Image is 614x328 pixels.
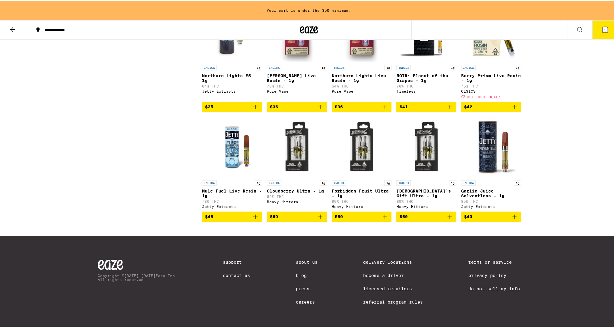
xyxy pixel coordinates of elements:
img: Jetty Extracts - Garlic Juice Solventless - 1g [461,116,521,176]
p: 1g [514,64,521,69]
a: Do Not Sell My Info [468,285,520,290]
p: 1g [320,179,327,185]
p: Cloudberry Ultra - 1g [267,188,327,193]
p: Northern Lights #5 - 1g [202,72,262,82]
a: Open page for Cloudberry Ultra - 1g from Heavy Hitters [267,116,327,211]
a: Become a Driver [363,272,423,277]
button: Add to bag [332,101,392,111]
div: CLSICS [461,88,521,92]
p: INDICA [396,179,411,185]
span: $35 [205,103,213,108]
p: 89% THC [396,199,456,202]
p: INDICA [202,179,217,185]
div: Heavy Hitters [332,204,392,208]
a: Open page for Forbidden Fruit Ultra - 1g from Heavy Hitters [332,116,392,211]
img: Heavy Hitters - Forbidden Fruit Ultra - 1g [332,116,392,176]
p: 1g [320,64,327,69]
p: 1g [514,179,521,185]
p: INDICA [202,64,217,69]
button: Add to bag [396,101,456,111]
p: [PERSON_NAME] Live Resin - 1g [267,72,327,82]
a: Careers [296,299,318,304]
span: $40 [464,213,472,218]
p: 1g [449,64,456,69]
a: Open page for God's Gift Ultra - 1g from Heavy Hitters [396,116,456,211]
button: Add to bag [332,211,392,221]
div: Jetty Extracts [202,204,262,208]
a: Open page for Northern Lights Live Resin - 1g from Pure Vape [332,1,392,101]
a: Open page for Northern Lights #5 - 1g from Jetty Extracts [202,1,262,101]
a: Referral Program Rules [363,299,423,304]
p: Garlic Juice Solventless - 1g [461,188,521,197]
a: Licensed Retailers [363,285,423,290]
p: INDICA [267,179,281,185]
a: Support [223,259,250,264]
p: 85% THC [461,199,521,202]
span: $60 [270,213,278,218]
div: Jetty Extracts [202,88,262,92]
a: Terms of Service [468,259,520,264]
a: Open page for Garlic Juice Solventless - 1g from Jetty Extracts [461,116,521,211]
p: NOIR: Planet of the Grapes - 1g [396,72,456,82]
span: $41 [399,103,407,108]
p: 78% THC [202,199,262,202]
p: 1g [449,179,456,185]
a: Privacy Policy [468,272,520,277]
p: 1g [255,64,262,69]
div: Jetty Extracts [461,204,521,208]
span: Hi. Need any help? [4,4,43,9]
span: $60 [399,213,407,218]
a: About Us [296,259,318,264]
a: Delivery Locations [363,259,423,264]
p: Copyright © [DATE]-[DATE] Eaze Inc. All rights reserved. [98,273,177,281]
button: Add to bag [461,101,521,111]
p: INDICA [332,64,346,69]
a: Open page for Crenshaw Melon Live Resin - 1g from Pure Vape [267,1,327,101]
p: INDICA [332,179,346,185]
p: INDICA [396,64,411,69]
p: 1g [384,64,391,69]
img: Heavy Hitters - God's Gift Ultra - 1g [396,116,456,176]
a: Contact Us [223,272,250,277]
button: Add to bag [202,101,262,111]
img: Jetty Extracts - Mule Fuel Live Resin - 1g [202,116,262,176]
div: Heavy Hitters [267,199,327,203]
p: INDICA [461,64,476,69]
button: Add to bag [267,211,327,221]
p: 84% THC [202,83,262,87]
span: $36 [270,103,278,108]
span: $42 [464,103,472,108]
p: Forbidden Fruit Ultra - 1g [332,188,392,197]
p: 78% THC [396,83,456,87]
p: Berry Prism Live Rosin - 1g [461,72,521,82]
p: 1g [255,179,262,185]
button: Add to bag [267,101,327,111]
p: 64% THC [332,83,392,87]
span: $60 [335,213,343,218]
p: 70% THC [267,83,327,87]
button: Add to bag [461,211,521,221]
p: Northern Lights Live Resin - 1g [332,72,392,82]
a: Open page for Mule Fuel Live Resin - 1g from Jetty Extracts [202,116,262,211]
span: $36 [335,103,343,108]
button: Add to bag [202,211,262,221]
a: Open page for Berry Prism Live Rosin - 1g from CLSICS [461,1,521,101]
img: Heavy Hitters - Cloudberry Ultra - 1g [267,116,327,176]
span: USE CODE DEALZ [467,94,501,98]
p: INDICA [267,64,281,69]
a: Press [296,285,318,290]
p: 89% THC [332,199,392,202]
span: $45 [205,213,213,218]
span: 1 [604,27,606,31]
a: Blog [296,272,318,277]
p: 1g [384,179,391,185]
button: Add to bag [396,211,456,221]
p: 75% THC [461,83,521,87]
div: Pure Vape [267,88,327,92]
div: Heavy Hitters [396,204,456,208]
p: Mule Fuel Live Resin - 1g [202,188,262,197]
p: 89% THC [267,194,327,198]
p: INDICA [461,179,476,185]
div: Timeless [396,88,456,92]
a: Open page for NOIR: Planet of the Grapes - 1g from Timeless [396,1,456,101]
